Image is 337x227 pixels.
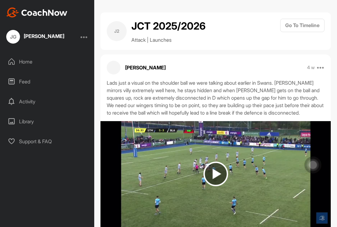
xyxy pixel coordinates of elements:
[3,114,91,129] div: Library
[307,64,315,71] p: 4 w
[131,36,206,44] p: Attack | Launches
[131,19,206,34] h2: JCT 2025/2026
[107,79,325,116] div: Lads just a visual on the shoulder ball we were talking about earlier in Swans. [PERSON_NAME] mir...
[3,54,91,69] div: Home
[6,30,20,44] div: JG
[125,64,166,71] p: [PERSON_NAME]
[100,121,331,227] img: media
[107,21,127,41] div: J2
[6,7,67,17] img: CoachNow
[24,34,64,39] div: [PERSON_NAME]
[3,134,91,149] div: Support & FAQ
[3,74,91,89] div: Feed
[203,162,228,186] img: play
[3,94,91,109] div: Activity
[280,19,325,44] a: Go To Timeline
[280,19,325,32] button: Go To Timeline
